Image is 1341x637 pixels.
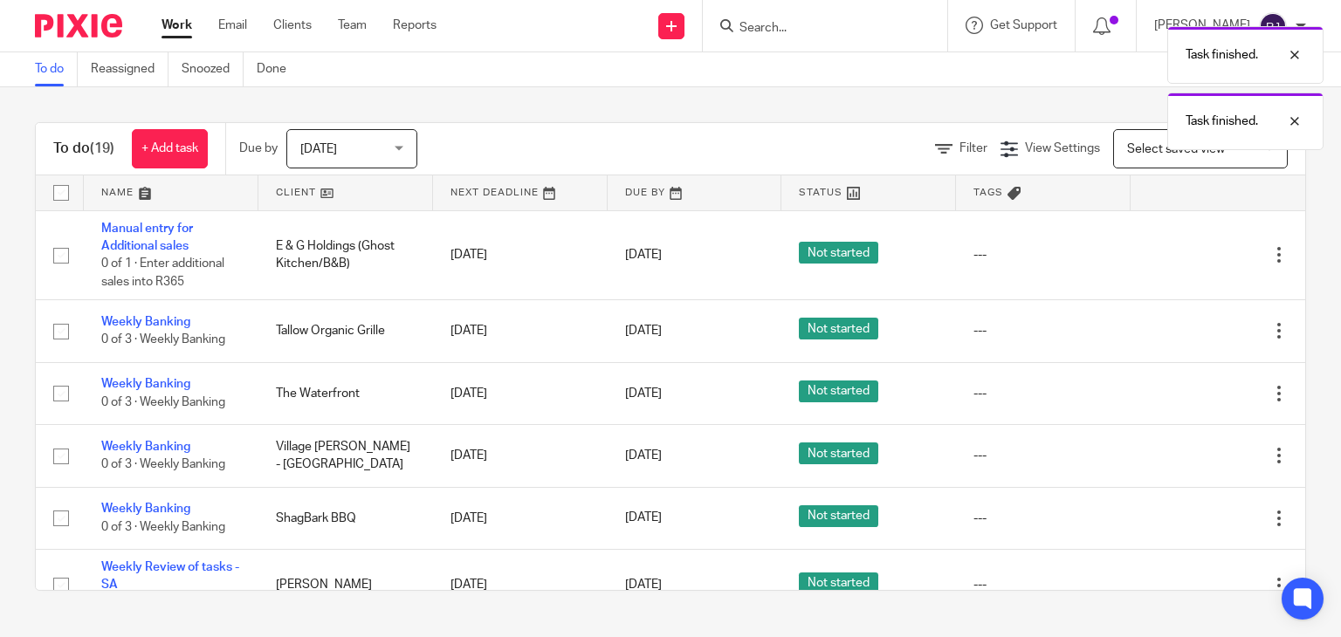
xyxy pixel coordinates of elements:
td: Tallow Organic Grille [258,300,433,362]
td: [DATE] [433,210,608,300]
td: [PERSON_NAME] [258,549,433,620]
a: + Add task [132,129,208,168]
div: --- [973,246,1113,264]
span: Not started [799,505,878,527]
td: Village [PERSON_NAME] - [GEOGRAPHIC_DATA] [258,425,433,487]
div: --- [973,510,1113,527]
span: [DATE] [625,579,662,592]
a: Weekly Banking [101,378,190,390]
span: Not started [799,380,878,402]
a: Weekly Review of tasks - SA [101,561,239,591]
img: Pixie [35,14,122,38]
a: Email [218,17,247,34]
span: [DATE] [625,325,662,337]
span: Not started [799,318,878,339]
span: 0 of 1 · Enter additional sales into R365 [101,257,224,288]
span: Select saved view [1127,143,1225,155]
a: Weekly Banking [101,503,190,515]
span: Not started [799,442,878,464]
td: [DATE] [433,487,608,549]
span: [DATE] [625,387,662,400]
td: The Waterfront [258,362,433,424]
td: [DATE] [433,425,608,487]
span: 0 of 3 · Weekly Banking [101,458,225,470]
h1: To do [53,140,114,158]
span: Not started [799,572,878,594]
a: Team [338,17,367,34]
span: [DATE] [625,512,662,524]
a: To do [35,52,78,86]
td: [DATE] [433,362,608,424]
a: Weekly Banking [101,316,190,328]
span: [DATE] [625,449,662,462]
a: Manual entry for Additional sales [101,223,193,252]
td: ShagBark BBQ [258,487,433,549]
div: --- [973,576,1113,593]
a: Clients [273,17,312,34]
span: (19) [90,141,114,155]
a: Snoozed [182,52,244,86]
span: Not started [799,242,878,264]
span: 0 of 3 · Weekly Banking [101,521,225,533]
div: --- [973,322,1113,339]
a: Done [257,52,299,86]
img: svg%3E [1259,12,1287,40]
span: [DATE] [625,249,662,261]
p: Task finished. [1186,113,1258,130]
a: Reports [393,17,437,34]
span: 0 of 3 · Weekly Banking [101,396,225,408]
p: Due by [239,140,278,157]
span: 0 of 3 · Weekly Banking [101,334,225,346]
a: Reassigned [91,52,168,86]
a: Weekly Banking [101,441,190,453]
span: [DATE] [300,143,337,155]
div: --- [973,385,1113,402]
td: [DATE] [433,549,608,620]
td: [DATE] [433,300,608,362]
td: E & G Holdings (Ghost Kitchen/B&B) [258,210,433,300]
span: Tags [973,188,1003,197]
div: --- [973,447,1113,464]
p: Task finished. [1186,46,1258,64]
a: Work [162,17,192,34]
